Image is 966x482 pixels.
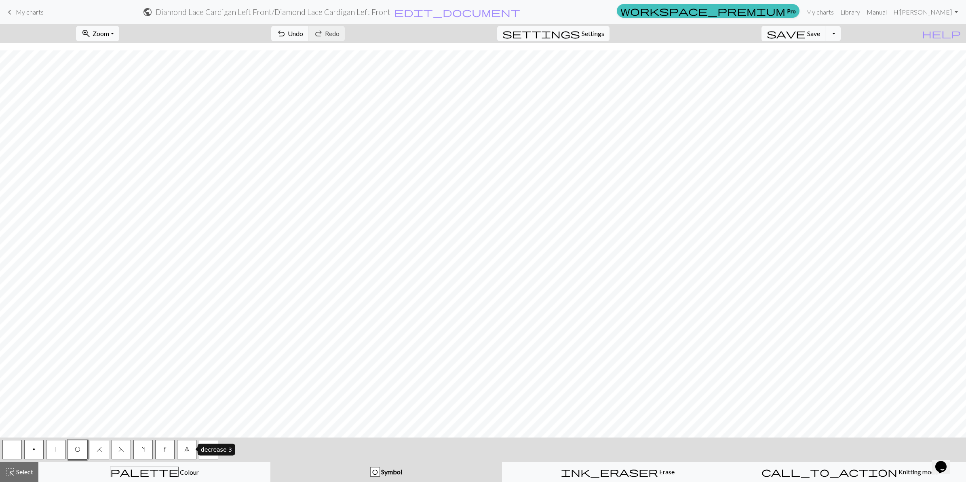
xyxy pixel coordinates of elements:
button: Undo [271,26,309,41]
span: Knitting mode [897,468,938,476]
button: p [24,440,44,459]
iframe: chat widget [932,450,958,474]
i: Settings [502,29,580,38]
div: decrease 3 [198,444,235,456]
span: Symbol [380,468,402,476]
span: Zoom [93,30,109,37]
span: Colour [179,468,199,476]
span: increase one left leaning [142,446,145,452]
span: decrease 3 [184,446,190,452]
a: My charts [5,5,44,19]
button: SettingsSettings [497,26,610,41]
button: | [46,440,65,459]
span: public [143,6,152,18]
span: edit_document [394,6,520,18]
div: O [371,467,380,477]
button: O [68,440,87,459]
span: ink_eraser [561,466,658,478]
button: k [155,440,175,459]
span: keyboard_arrow_left [5,6,15,18]
span: yo [75,446,80,452]
span: right leaning increase [164,446,167,452]
a: Hi[PERSON_NAME] [890,4,961,20]
span: k2tog [97,446,102,452]
span: palette [110,466,178,478]
span: highlight_alt [5,466,15,478]
span: Settings [582,29,604,38]
span: help [922,28,961,39]
span: undo [276,28,286,39]
button: Knitting mode [734,462,966,482]
h2: Diamond Lace Cardigan Left Front / Diamond Lace Cardigan Left Front [156,7,390,17]
button: O Symbol [270,462,502,482]
span: workspace_premium [620,5,785,17]
span: save [767,28,806,39]
span: zoom_in [81,28,91,39]
span: My charts [16,8,44,16]
button: Erase [502,462,734,482]
button: 8 [177,440,196,459]
a: Manual [863,4,890,20]
button: Colour [38,462,270,482]
a: My charts [803,4,837,20]
button: Zoom [76,26,119,41]
span: Save [807,30,820,37]
a: Library [837,4,863,20]
span: Erase [658,468,675,476]
button: M [199,440,218,459]
button: Save [761,26,826,41]
a: Pro [617,4,799,18]
span: call_to_action [761,466,897,478]
span: ssk [118,446,124,452]
span: Undo [288,30,303,37]
span: Select [15,468,33,476]
button: s [133,440,153,459]
span: slip stitch [55,446,56,452]
button: H [90,440,109,459]
span: Purl [33,446,35,452]
span: settings [502,28,580,39]
button: F [112,440,131,459]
